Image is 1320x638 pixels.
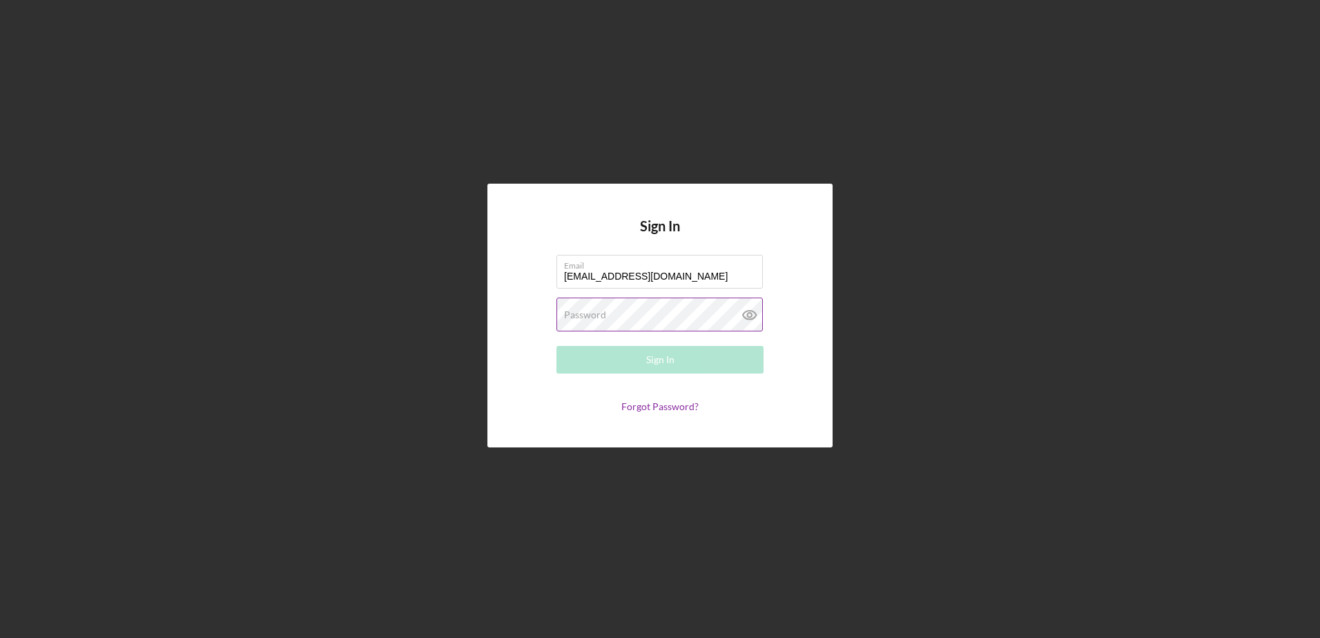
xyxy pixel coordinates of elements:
button: Sign In [556,346,764,374]
h4: Sign In [640,218,680,255]
div: Sign In [646,346,674,374]
a: Forgot Password? [621,400,699,412]
label: Email [564,255,763,271]
label: Password [564,309,606,320]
